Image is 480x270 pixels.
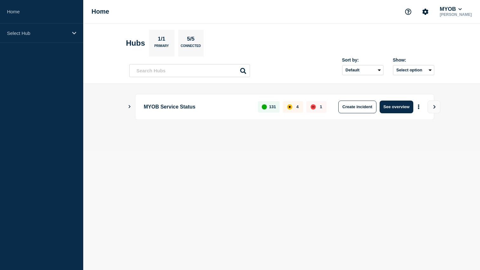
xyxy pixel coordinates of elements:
p: 5/5 [185,36,197,44]
p: 1/1 [155,36,168,44]
p: 1 [320,104,322,109]
select: Sort by [342,65,383,75]
button: Account settings [419,5,432,18]
p: MYOB Service Status [144,101,251,113]
button: See overview [380,101,413,113]
p: 131 [269,104,276,109]
div: Show: [393,57,434,63]
p: 4 [296,104,299,109]
button: More actions [415,101,423,113]
button: Select option [393,65,434,75]
h1: Home [91,8,109,15]
h2: Hubs [126,39,145,48]
input: Search Hubs [129,64,250,77]
button: Create incident [338,101,376,113]
div: up [262,104,267,109]
p: [PERSON_NAME] [438,12,473,17]
div: Sort by: [342,57,383,63]
div: affected [287,104,292,109]
p: Select Hub [7,30,68,36]
button: Show Connected Hubs [128,104,131,109]
p: Connected [181,44,201,51]
div: down [311,104,316,109]
button: MYOB [438,6,463,12]
button: Support [402,5,415,18]
button: View [428,101,440,113]
p: Primary [154,44,169,51]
